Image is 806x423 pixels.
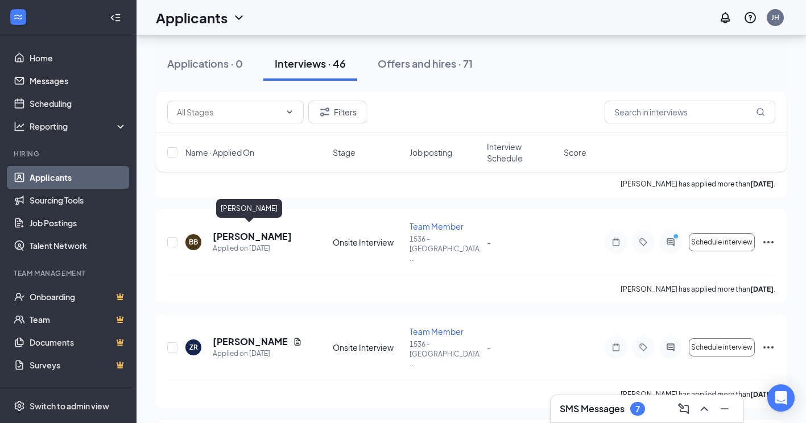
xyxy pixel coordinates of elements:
div: JH [771,13,779,22]
span: Job posting [410,147,452,158]
h3: SMS Messages [560,403,625,415]
svg: Ellipses [762,235,775,249]
svg: ActiveChat [664,343,677,352]
svg: Tag [636,238,650,247]
span: Schedule interview [691,238,753,246]
svg: ComposeMessage [677,402,691,416]
div: Open Intercom Messenger [767,384,795,412]
svg: Filter [318,105,332,119]
a: Applicants [30,166,127,189]
b: [DATE] [750,180,774,188]
svg: ChevronUp [697,402,711,416]
a: Messages [30,69,127,92]
span: Schedule interview [691,343,753,351]
svg: Analysis [14,121,25,132]
div: Interviews · 46 [275,56,346,70]
svg: Tag [636,343,650,352]
span: Stage [333,147,356,158]
div: Switch to admin view [30,400,109,412]
span: - [487,237,491,247]
p: [PERSON_NAME] has applied more than . [621,389,775,399]
a: TeamCrown [30,308,127,331]
svg: Ellipses [762,341,775,354]
a: Talent Network [30,234,127,257]
span: Name · Applied On [185,147,254,158]
a: SurveysCrown [30,354,127,376]
svg: WorkstreamLogo [13,11,24,23]
svg: ChevronDown [232,11,246,24]
p: [PERSON_NAME] has applied more than . [621,179,775,189]
svg: MagnifyingGlass [756,107,765,117]
div: Reporting [30,121,127,132]
button: ChevronUp [695,400,713,418]
svg: Settings [14,400,25,412]
a: OnboardingCrown [30,285,127,308]
div: BB [189,237,198,247]
a: Job Postings [30,212,127,234]
h5: [PERSON_NAME] [213,335,288,348]
div: Onsite Interview [333,342,403,353]
p: 1536 - [GEOGRAPHIC_DATA] ... [410,234,480,263]
svg: ActiveChat [664,238,677,247]
b: [DATE] [750,285,774,293]
p: 1536 - [GEOGRAPHIC_DATA] ... [410,339,480,368]
svg: Note [609,343,623,352]
h1: Applicants [156,8,228,27]
p: [PERSON_NAME] has applied more than . [621,284,775,294]
span: - [487,342,491,353]
div: ZR [189,342,198,352]
span: Team Member [410,221,464,231]
button: Schedule interview [689,233,755,251]
a: Sourcing Tools [30,189,127,212]
div: Team Management [14,268,125,278]
svg: Note [609,238,623,247]
button: Minimize [716,400,734,418]
div: 7 [635,404,640,414]
h5: [PERSON_NAME] [213,230,292,243]
button: Filter Filters [308,101,366,123]
svg: Document [293,337,302,346]
span: Score [564,147,586,158]
a: Home [30,47,127,69]
a: DocumentsCrown [30,331,127,354]
svg: PrimaryDot [671,233,684,242]
input: Search in interviews [605,101,775,123]
div: Applications · 0 [167,56,243,70]
div: Applied on [DATE] [213,348,302,359]
span: Team Member [410,326,464,337]
div: Onsite Interview [333,237,403,248]
div: [PERSON_NAME] [216,199,282,218]
svg: Minimize [718,402,731,416]
svg: ChevronDown [285,107,294,117]
input: All Stages [177,106,280,118]
svg: Collapse [110,12,121,23]
a: Scheduling [30,92,127,115]
button: Schedule interview [689,338,755,356]
div: Offers and hires · 71 [378,56,473,70]
div: Applied on [DATE] [213,243,292,254]
svg: Notifications [718,11,732,24]
svg: QuestionInfo [743,11,757,24]
div: Hiring [14,149,125,159]
span: Interview Schedule [487,141,557,164]
b: [DATE] [750,390,774,399]
button: ComposeMessage [675,400,693,418]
